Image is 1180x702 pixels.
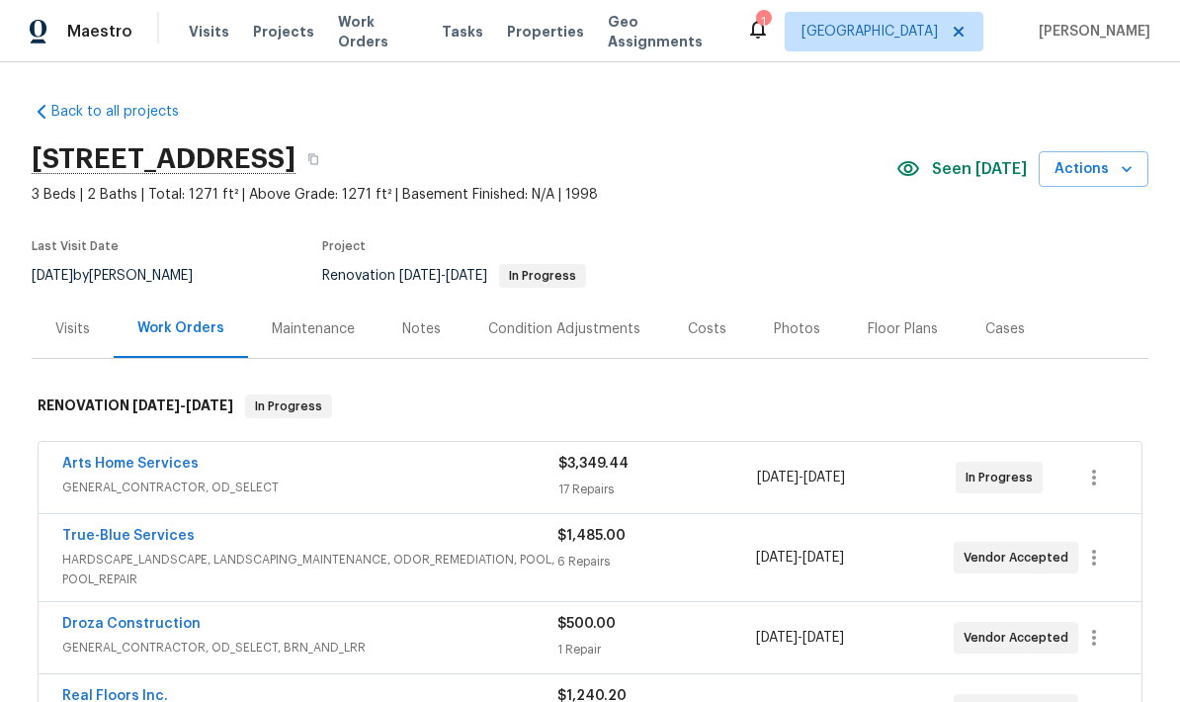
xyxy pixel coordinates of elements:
button: Actions [1039,151,1148,188]
span: HARDSCAPE_LANDSCAPE, LANDSCAPING_MAINTENANCE, ODOR_REMEDIATION, POOL, POOL_REPAIR [62,550,557,589]
span: In Progress [966,468,1041,487]
div: 17 Repairs [558,480,757,499]
span: GENERAL_CONTRACTOR, OD_SELECT, BRN_AND_LRR [62,638,557,658]
span: - [132,398,233,412]
span: Properties [507,22,584,42]
span: [GEOGRAPHIC_DATA] [801,22,938,42]
span: Seen [DATE] [932,159,1027,179]
div: Costs [688,319,726,339]
div: Maintenance [272,319,355,339]
span: Projects [253,22,314,42]
span: [DATE] [757,471,799,484]
span: Work Orders [338,12,418,51]
span: Renovation [322,269,586,283]
span: $1,485.00 [557,529,626,543]
span: [PERSON_NAME] [1031,22,1150,42]
span: Vendor Accepted [964,628,1076,648]
div: Photos [774,319,820,339]
a: Arts Home Services [62,457,199,471]
div: 6 Repairs [557,552,755,571]
a: True-Blue Services [62,529,195,543]
div: RENOVATION [DATE]-[DATE]In Progress [32,375,1148,438]
div: 1 Repair [557,640,755,659]
span: - [757,468,845,487]
span: [DATE] [803,471,845,484]
span: $3,349.44 [558,457,629,471]
div: 1 [756,12,770,32]
div: Floor Plans [868,319,938,339]
span: In Progress [501,270,584,282]
span: - [756,628,844,648]
span: Geo Assignments [608,12,722,51]
span: [DATE] [446,269,487,283]
span: - [756,548,844,568]
span: Tasks [442,25,483,39]
span: Last Visit Date [32,240,119,252]
span: [DATE] [32,269,73,283]
span: Project [322,240,366,252]
span: $500.00 [557,617,616,631]
span: - [399,269,487,283]
span: Vendor Accepted [964,548,1076,568]
span: [DATE] [399,269,441,283]
span: [DATE] [756,551,798,565]
span: Visits [189,22,229,42]
span: 3 Beds | 2 Baths | Total: 1271 ft² | Above Grade: 1271 ft² | Basement Finished: N/A | 1998 [32,185,896,205]
span: [DATE] [802,551,844,565]
span: [DATE] [802,631,844,645]
span: [DATE] [756,631,798,645]
a: Back to all projects [32,102,221,122]
span: In Progress [247,396,330,416]
div: Cases [985,319,1025,339]
div: by [PERSON_NAME] [32,264,216,288]
span: Actions [1054,157,1133,182]
a: Droza Construction [62,617,201,631]
span: [DATE] [132,398,180,412]
span: [DATE] [186,398,233,412]
div: Notes [402,319,441,339]
div: Visits [55,319,90,339]
span: GENERAL_CONTRACTOR, OD_SELECT [62,478,558,497]
div: Work Orders [137,318,224,338]
div: Condition Adjustments [488,319,640,339]
button: Copy Address [295,141,331,177]
span: Maestro [67,22,132,42]
h6: RENOVATION [38,395,233,418]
